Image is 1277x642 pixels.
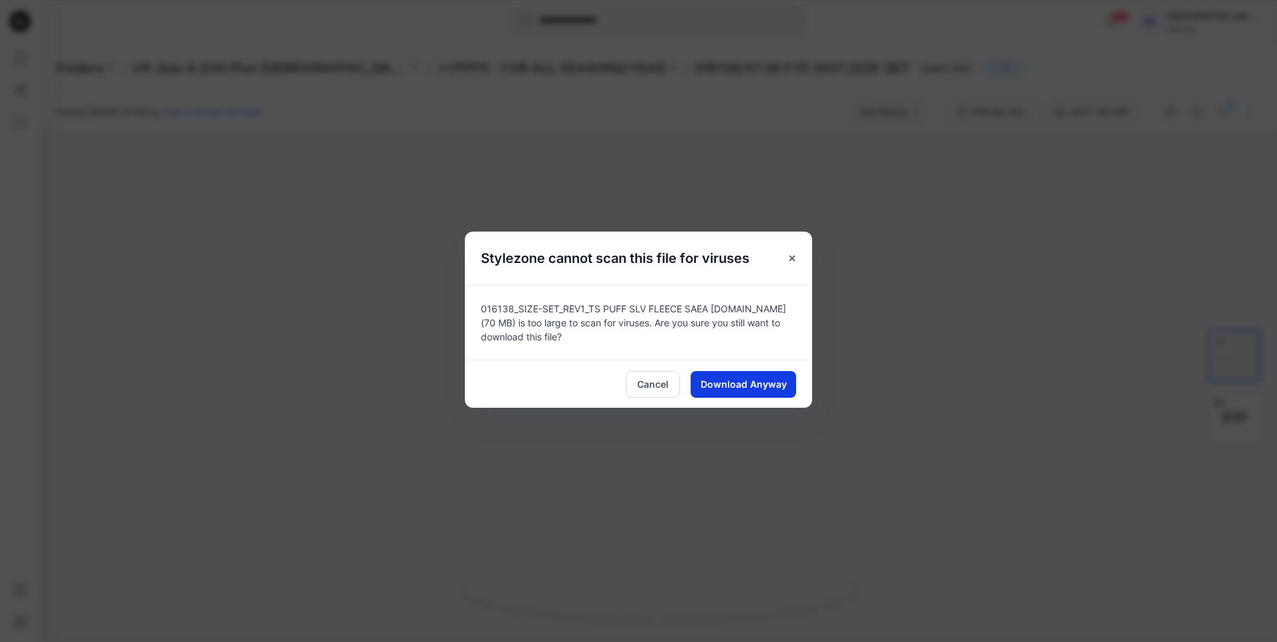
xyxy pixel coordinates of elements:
span: Download Anyway [701,377,787,391]
div: 016138_SIZE-SET_REV1_TS PUFF SLV FLEECE SAEA [DOMAIN_NAME] (70 MB) is too large to scan for virus... [465,285,812,360]
button: Close [780,246,804,270]
span: Cancel [637,377,669,391]
button: Download Anyway [691,371,796,398]
button: Cancel [626,371,680,398]
h5: Stylezone cannot scan this file for viruses [465,232,765,285]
